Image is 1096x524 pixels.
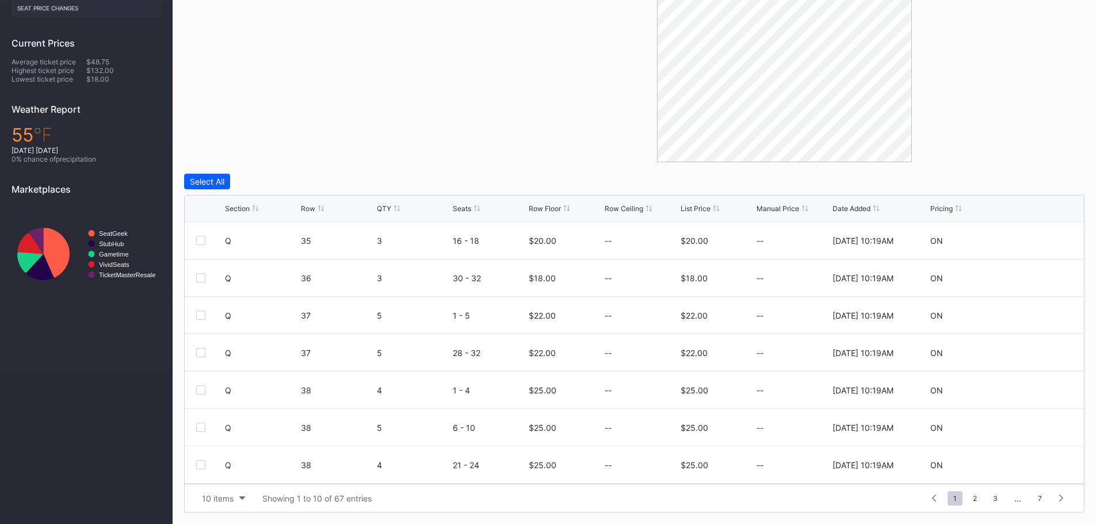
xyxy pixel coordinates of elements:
div: [DATE] 10:19AM [832,423,893,433]
div: $22.00 [681,311,708,320]
div: 5 [377,423,450,433]
div: Showing 1 to 10 of 67 entries [262,494,372,503]
div: $22.00 [681,348,708,358]
div: Select All [190,177,224,186]
div: Lowest ticket price [12,75,86,83]
text: Gametime [99,251,129,258]
div: Row Floor [529,204,561,213]
div: 10 items [202,494,234,503]
div: 30 - 32 [453,273,526,283]
div: -- [757,311,830,320]
div: 37 [301,311,374,320]
svg: Chart title [12,204,161,304]
div: 38 [301,423,374,433]
div: ON [930,273,943,283]
div: Q [225,348,298,358]
div: ON [930,236,943,246]
div: [DATE] 10:19AM [832,311,893,320]
div: $22.00 [529,348,556,358]
div: Manual Price [757,204,799,213]
div: 1 - 5 [453,311,526,320]
div: ... [1006,494,1030,503]
div: -- [605,385,612,395]
div: 5 [377,348,450,358]
div: Row Ceiling [605,204,643,213]
div: $25.00 [529,385,556,395]
div: Section [225,204,250,213]
div: List Price [681,204,711,213]
div: Highest ticket price [12,66,86,75]
div: 0 % chance of precipitation [12,155,161,163]
div: ON [930,385,943,395]
div: $132.00 [86,66,161,75]
div: QTY [377,204,391,213]
div: -- [605,460,612,470]
div: -- [757,460,830,470]
div: -- [605,236,612,246]
div: 36 [301,273,374,283]
div: -- [757,385,830,395]
div: [DATE] [DATE] [12,146,161,155]
div: Q [225,273,298,283]
div: $20.00 [529,236,556,246]
div: 55 [12,124,161,146]
div: -- [757,236,830,246]
span: ℉ [33,124,52,146]
div: $25.00 [529,460,556,470]
div: Q [225,236,298,246]
div: $25.00 [681,423,708,433]
div: Q [225,311,298,320]
div: $18.00 [529,273,556,283]
div: 28 - 32 [453,348,526,358]
div: ON [930,423,943,433]
div: [DATE] 10:19AM [832,348,893,358]
div: Q [225,385,298,395]
div: -- [605,311,612,320]
button: 10 items [196,491,251,506]
div: $25.00 [681,460,708,470]
div: [DATE] 10:19AM [832,236,893,246]
text: VividSeats [99,261,129,268]
span: 1 [948,491,963,506]
div: $25.00 [681,385,708,395]
div: $18.00 [681,273,708,283]
text: SeatGeek [99,230,128,237]
div: ON [930,460,943,470]
div: -- [605,273,612,283]
div: -- [605,348,612,358]
button: Select All [184,174,230,189]
div: $18.00 [86,75,161,83]
div: Row [301,204,315,213]
div: 38 [301,385,374,395]
div: -- [757,273,830,283]
div: 6 - 10 [453,423,526,433]
span: 3 [987,491,1003,506]
text: TicketMasterResale [99,271,155,278]
div: 3 [377,236,450,246]
div: $20.00 [681,236,708,246]
div: 1 - 4 [453,385,526,395]
div: $25.00 [529,423,556,433]
div: 38 [301,460,374,470]
span: 7 [1032,491,1048,506]
div: 5 [377,311,450,320]
div: Pricing [930,204,953,213]
div: Q [225,460,298,470]
div: 16 - 18 [453,236,526,246]
div: [DATE] 10:19AM [832,273,893,283]
div: -- [757,348,830,358]
div: 35 [301,236,374,246]
div: Average ticket price [12,58,86,66]
div: 21 - 24 [453,460,526,470]
span: 2 [967,491,983,506]
div: $48.75 [86,58,161,66]
div: 4 [377,460,450,470]
div: 3 [377,273,450,283]
div: -- [757,423,830,433]
div: $22.00 [529,311,556,320]
div: Weather Report [12,104,161,115]
div: Q [225,423,298,433]
text: StubHub [99,240,124,247]
div: ON [930,311,943,320]
div: Marketplaces [12,183,161,195]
